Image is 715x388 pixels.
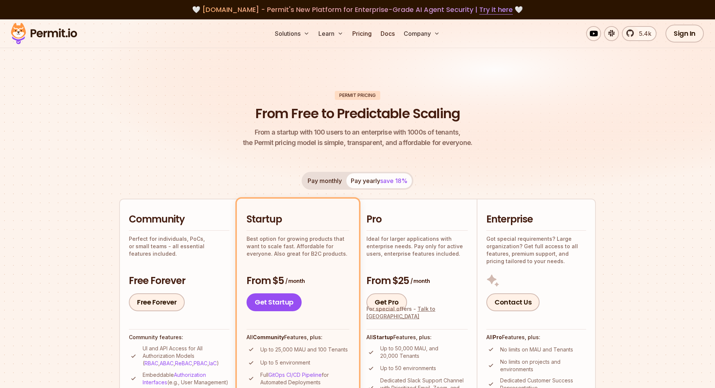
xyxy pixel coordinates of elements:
h3: Free Forever [129,274,229,288]
a: Authorization Interfaces [143,372,206,385]
p: Up to 50 environments [380,365,436,372]
h4: All Features, plus: [366,334,468,341]
a: Free Forever [129,293,185,311]
a: ReBAC [175,360,192,366]
a: GitOps CI/CD Pipeline [268,372,322,378]
a: Pricing [349,26,375,41]
p: Got special requirements? Large organization? Get full access to all features, premium support, a... [486,235,586,265]
p: No limits on projects and environments [500,358,586,373]
a: PBAC [194,360,207,366]
p: Up to 50,000 MAU, and 20,000 Tenants [380,345,468,360]
span: / month [410,277,430,285]
p: Best option for growing products that want to scale fast. Affordable for everyone. Also great for... [247,235,349,258]
a: Sign In [665,25,704,42]
p: Full for Automated Deployments [260,371,349,386]
a: Contact Us [486,293,540,311]
span: [DOMAIN_NAME] - Permit's New Platform for Enterprise-Grade AI Agent Security | [202,5,513,14]
button: Pay monthly [303,173,346,188]
h1: From Free to Predictable Scaling [255,104,460,123]
h4: Community features: [129,334,229,341]
h2: Community [129,213,229,226]
a: Get Startup [247,293,302,311]
p: No limits on MAU and Tenants [500,346,573,353]
a: 5.4k [622,26,657,41]
p: UI and API Access for All Authorization Models ( , , , , ) [143,345,229,367]
p: Up to 5 environment [260,359,310,366]
h4: All Features, plus: [486,334,586,341]
strong: Startup [373,334,393,340]
button: Learn [315,26,346,41]
p: Ideal for larger applications with enterprise needs. Pay only for active users, enterprise featur... [366,235,468,258]
div: Permit Pricing [335,91,380,100]
div: 🤍 🤍 [18,4,697,15]
h2: Enterprise [486,213,586,226]
a: Docs [378,26,398,41]
p: Embeddable (e.g., User Management) [143,371,229,386]
span: 5.4k [635,29,651,38]
img: Permit logo [7,21,80,46]
button: Solutions [272,26,312,41]
button: Company [401,26,443,41]
a: Get Pro [366,293,407,311]
h4: All Features, plus: [247,334,349,341]
span: / month [285,277,305,285]
h3: From $25 [366,274,468,288]
a: Try it here [479,5,513,15]
h3: From $5 [247,274,349,288]
h2: Pro [366,213,468,226]
div: For special offers - [366,305,468,320]
span: From a startup with 100 users to an enterprise with 1000s of tenants, [243,127,472,138]
strong: Community [253,334,284,340]
strong: Pro [493,334,502,340]
p: Up to 25,000 MAU and 100 Tenants [260,346,348,353]
p: Perfect for individuals, PoCs, or small teams - all essential features included. [129,235,229,258]
a: IaC [209,360,217,366]
p: the Permit pricing model is simple, transparent, and affordable for everyone. [243,127,472,148]
h2: Startup [247,213,349,226]
a: ABAC [160,360,174,366]
a: RBAC [144,360,158,366]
